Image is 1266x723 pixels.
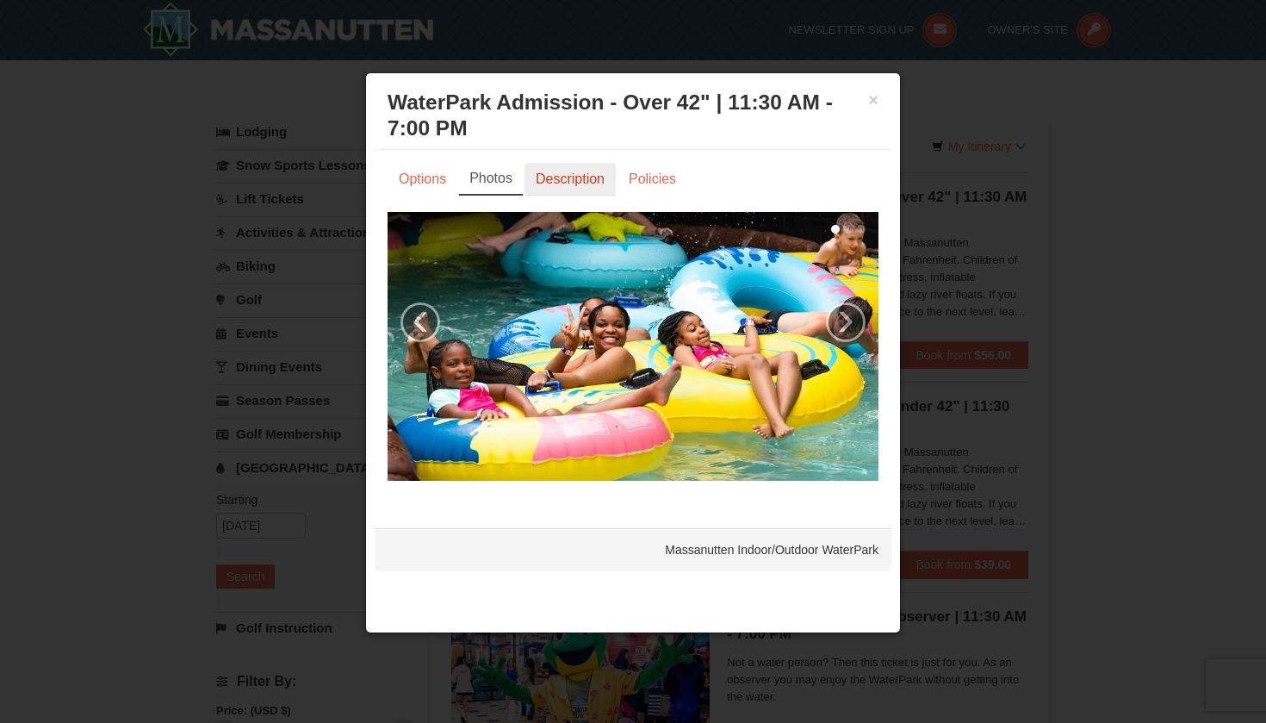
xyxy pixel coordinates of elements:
button: × [868,91,878,109]
a: › [826,302,866,342]
h3: WaterPark Admission - Over 42" | 11:30 AM - 7:00 PM [388,90,878,141]
div: Massanutten Indoor/Outdoor WaterPark [375,528,891,571]
img: 6619917-1560-394ba125.jpg [388,212,878,481]
a: ‹ [400,302,440,342]
a: Photos [459,163,523,196]
a: Options [388,163,457,196]
a: Policies [617,163,687,196]
a: Description [524,163,616,196]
